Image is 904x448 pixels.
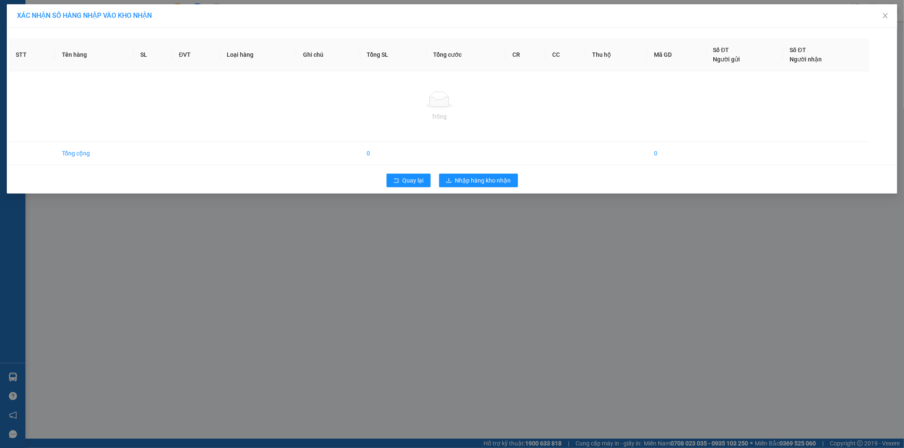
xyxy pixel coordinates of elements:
th: CR [506,39,545,71]
span: Nhập hàng kho nhận [455,176,511,185]
span: download [446,177,452,184]
th: Ghi chú [296,39,360,71]
th: Mã GD [647,39,707,71]
span: close [882,12,889,19]
td: 0 [647,142,707,165]
td: Tổng cộng [55,142,134,165]
th: Thu hộ [586,39,647,71]
th: SL [134,39,172,71]
span: Số ĐT [790,47,806,53]
button: Close [873,4,897,28]
span: rollback [393,177,399,184]
th: CC [545,39,585,71]
span: Người nhận [790,56,822,63]
th: Loại hàng [220,39,296,71]
th: ĐVT [172,39,220,71]
span: Người gửi [713,56,740,63]
th: STT [9,39,55,71]
button: rollbackQuay lại [387,174,431,187]
button: downloadNhập hàng kho nhận [439,174,518,187]
span: XÁC NHẬN SỐ HÀNG NHẬP VÀO KHO NHẬN [17,11,152,19]
th: Tên hàng [55,39,134,71]
span: Số ĐT [713,47,729,53]
td: 0 [360,142,427,165]
th: Tổng cước [426,39,506,71]
div: Trống [16,112,863,121]
th: Tổng SL [360,39,427,71]
span: Quay lại [403,176,424,185]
